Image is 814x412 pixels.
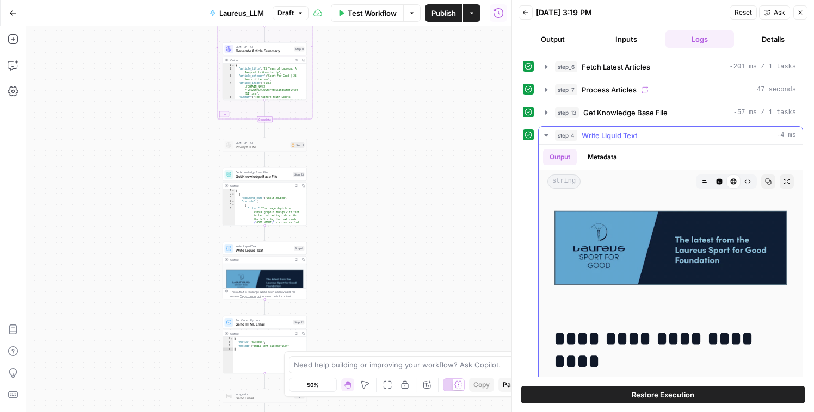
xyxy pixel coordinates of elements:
div: 3 [223,344,234,348]
button: Restore Execution [521,386,805,403]
div: Complete [257,116,273,122]
span: Get Knowledge Base File [236,170,291,174]
div: 1 [223,337,234,341]
div: 5 [223,96,235,138]
span: Prompt LLM [236,145,288,150]
span: Laureus_LLM [219,8,264,18]
div: Output [230,258,292,262]
span: Run Code · Python [236,318,291,322]
span: Write Liquid Text [236,248,292,253]
span: Copy [473,380,490,390]
span: Generate Article Summary [236,48,292,54]
span: Draft [277,8,294,18]
div: LLM · GPT-4.1Generate Article SummaryStep 8Output{ "article_title":"25 Years of Laureus: A Passpo... [223,42,307,100]
span: Test Workflow [348,8,397,18]
span: LLM · GPT-4.1 [236,141,288,145]
div: 3 [223,74,235,82]
span: Publish [431,8,456,18]
span: Toggle code folding, rows 4 through 12 [232,200,235,204]
div: Step 12 [293,320,305,325]
span: Fetch Latest Articles [582,61,650,72]
span: step_4 [555,130,577,141]
div: 2 [223,193,235,197]
span: Restore Execution [632,389,694,400]
div: Run Code · PythonSend HTML EmailStep 12Output{ "status":"success", "message":"Email sent successf... [223,316,307,373]
span: Write Liquid Text [582,130,637,141]
div: 2 [223,341,234,345]
button: Metadata [581,149,624,165]
span: step_6 [555,61,577,72]
div: 4 [223,348,234,352]
button: Inputs [592,30,661,48]
span: Write Liquid Text [236,244,292,248]
button: Reset [730,5,757,20]
button: Test Workflow [331,4,403,22]
span: Ask [774,8,785,17]
span: Get Knowledge Base File [236,174,291,179]
div: 1 [223,189,235,193]
div: 5 [223,203,235,207]
span: Toggle code folding, rows 1 through 20 [232,64,235,67]
div: Output [230,332,292,336]
button: Logs [665,30,735,48]
span: step_13 [555,107,579,118]
div: 3 [223,196,235,200]
div: 1 [223,64,235,67]
button: Ask [759,5,790,20]
button: Draft [273,6,309,20]
div: 2 [223,67,235,74]
span: Get Knowledge Base File [583,107,668,118]
div: Step 8 [294,47,305,52]
span: Send Email [236,396,292,401]
div: Step 4 [294,246,305,251]
div: Output [230,58,292,63]
div: IntegrationSend EmailStep 5 [223,390,307,403]
div: Step 13 [293,172,305,177]
span: -201 ms / 1 tasks [730,62,796,72]
span: Send HTML Email [236,322,291,327]
button: Copy [469,378,494,392]
button: Details [738,30,807,48]
g: Edge from step_13 to step_4 [264,226,266,241]
span: Integration [236,392,292,396]
g: Edge from step_7 to step_8 [264,26,266,42]
span: -4 ms [776,130,796,140]
span: Process Articles [582,84,637,95]
span: -57 ms / 1 tasks [733,108,796,117]
div: Get Knowledge Base FileGet Knowledge Base FileStep 13Output[ { "document_name":"Untitled.png", "r... [223,168,307,226]
div: LLM · GPT-4.1Prompt LLMStep 1 [223,139,307,152]
div: 4 [223,200,235,204]
span: Reset [735,8,752,17]
div: 6 [223,207,235,271]
button: Laureus_LLM [203,4,270,22]
span: Copy the output [240,295,261,298]
g: Edge from step_7-iteration-end to step_1 [264,122,266,138]
div: Complete [223,116,307,122]
div: Step 1 [291,142,305,148]
span: Paste [503,380,521,390]
span: string [547,174,581,189]
button: Output [543,149,577,165]
button: -4 ms [539,127,803,144]
g: Edge from step_12 to step_5 [264,373,266,389]
span: 47 seconds [757,85,796,95]
button: -201 ms / 1 tasks [539,58,803,76]
span: step_7 [555,84,577,95]
img: gmail%20(1).png [226,394,232,399]
span: Toggle code folding, rows 1 through 4 [230,337,233,341]
span: Toggle code folding, rows 2 through 13 [232,193,235,197]
span: LLM · GPT-4.1 [236,45,292,49]
div: This output is too large & has been abbreviated for review. to view the full content. [230,290,305,298]
g: Edge from step_1 to step_13 [264,152,266,167]
div: Write Liquid TextWrite Liquid TextStep 4Output**** **** ****This output is too large & has been a... [223,242,307,299]
button: Output [519,30,588,48]
g: Edge from step_4 to step_12 [264,299,266,315]
button: -57 ms / 1 tasks [539,104,803,121]
button: 47 seconds [539,81,803,98]
div: Output [230,184,292,188]
div: 4 [223,82,235,96]
span: Toggle code folding, rows 5 through 11 [232,203,235,207]
span: Toggle code folding, rows 1 through 26 [232,189,235,193]
span: 50% [307,380,319,389]
button: Paste [498,378,525,392]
